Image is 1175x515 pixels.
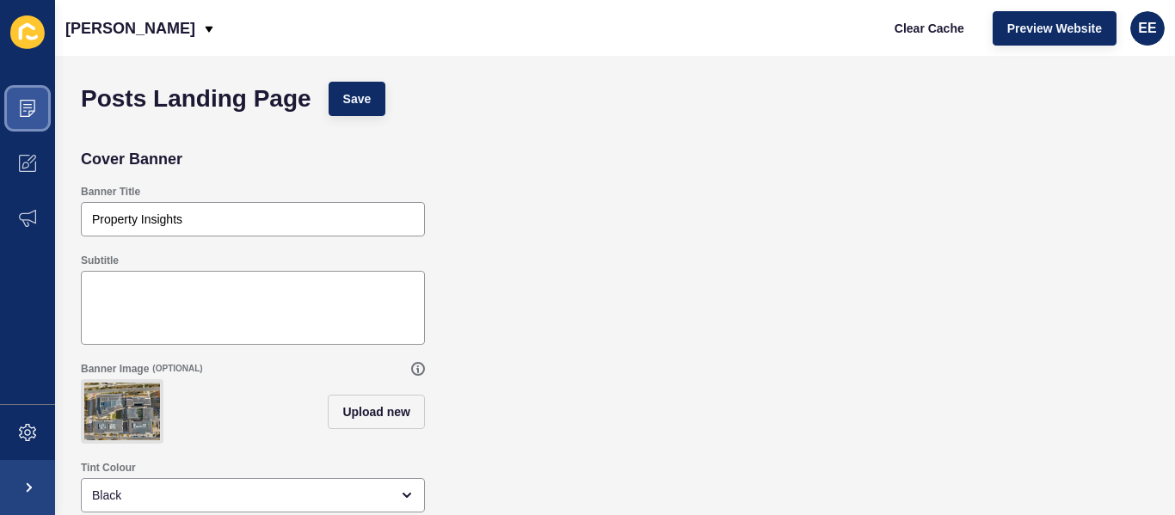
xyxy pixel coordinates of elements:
p: [PERSON_NAME] [65,7,195,50]
h2: Cover Banner [81,150,182,168]
span: Clear Cache [895,20,964,37]
span: EE [1138,20,1156,37]
span: Upload new [342,403,410,420]
span: Preview Website [1007,20,1102,37]
button: Preview Website [993,11,1117,46]
label: Banner Image [81,362,149,376]
img: 54aa3109173975aa7ff8ff39edfbf1d1.jpg [84,383,160,440]
button: Clear Cache [880,11,979,46]
button: Save [329,82,386,116]
label: Banner Title [81,185,140,199]
h1: Posts Landing Page [81,90,311,107]
label: Subtitle [81,254,119,267]
span: Save [343,90,372,107]
div: open menu [81,478,425,512]
label: Tint Colour [81,461,136,475]
button: Upload new [328,395,425,429]
span: (OPTIONAL) [152,363,202,375]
